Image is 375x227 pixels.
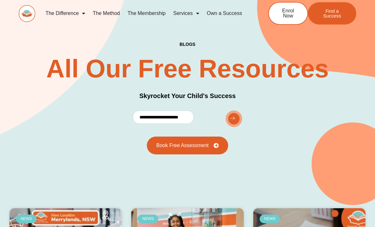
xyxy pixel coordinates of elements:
[138,215,158,223] div: News
[46,56,329,82] h2: All Our Free Resources​
[180,42,195,46] p: BLOGS
[133,110,194,124] input: email
[42,6,89,21] a: The Difference
[169,6,203,21] a: Services
[260,215,280,223] div: News
[203,6,246,21] a: Own a Success
[89,6,124,21] a: The Method
[278,8,298,18] span: Enrol Now
[317,9,347,18] span: Find a Success
[16,215,37,223] div: News
[268,2,308,25] a: Enrol Now
[124,6,169,21] a: The Membership
[156,143,209,148] span: Book Free Assessment
[226,110,242,127] button: submit
[42,6,249,21] nav: Menu
[308,2,356,25] a: Find a Success
[147,137,228,154] a: Book Free Assessment
[139,92,235,99] span: Skyrocket Your Child's Success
